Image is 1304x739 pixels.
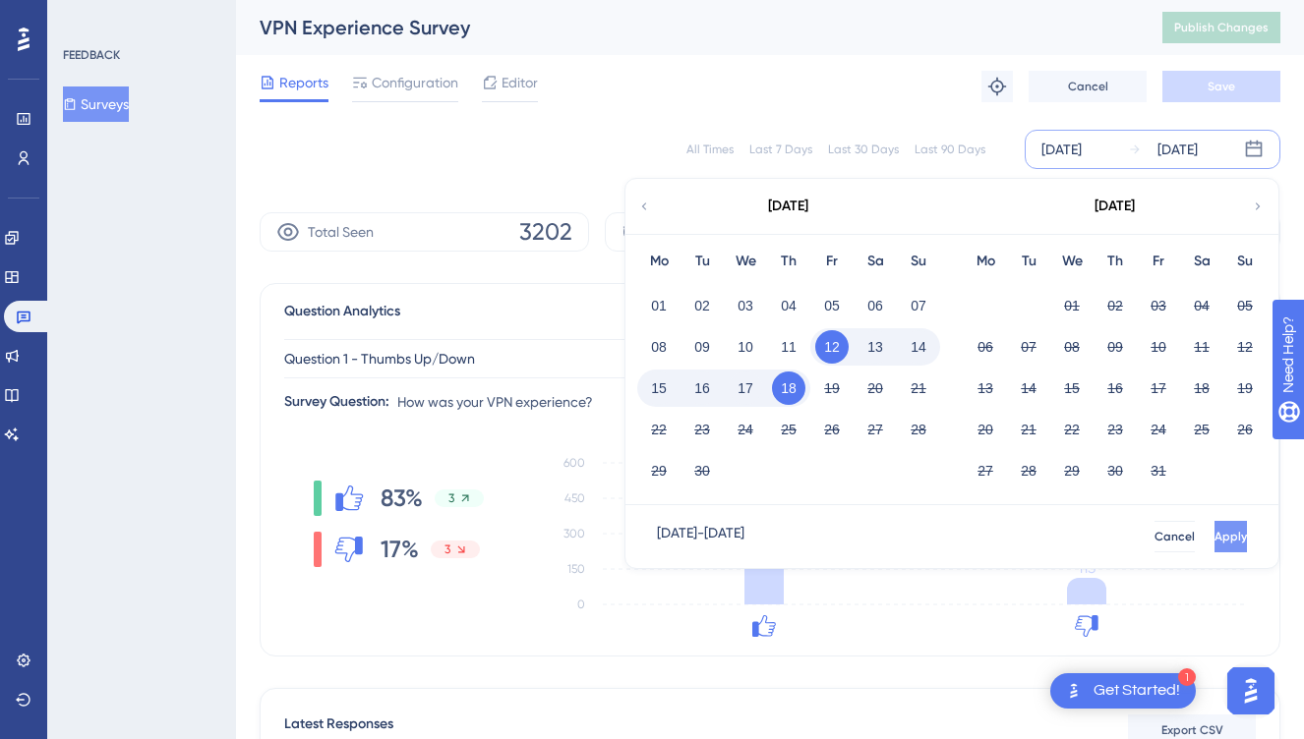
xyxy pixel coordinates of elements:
span: Publish Changes [1174,20,1269,35]
button: Cancel [1029,71,1147,102]
tspan: 600 [563,456,585,470]
button: 02 [1098,289,1132,322]
button: 12 [1228,330,1262,364]
button: 11 [1185,330,1218,364]
span: 83% [381,483,423,514]
span: Export CSV [1161,722,1223,738]
div: Su [897,250,940,273]
div: Last 7 Days [749,142,812,157]
div: VPN Experience Survey [260,14,1113,41]
span: Editor [502,71,538,94]
div: We [1050,250,1094,273]
button: 27 [859,413,892,446]
span: Reports [279,71,328,94]
div: Mo [637,250,681,273]
span: Apply [1215,529,1247,544]
button: 23 [685,413,719,446]
button: 18 [1185,371,1218,405]
button: 05 [1228,289,1262,322]
iframe: UserGuiding AI Assistant Launcher [1221,661,1280,720]
button: 19 [1228,371,1262,405]
button: 07 [902,289,935,322]
span: 3202 [519,216,572,248]
button: 12 [815,330,849,364]
button: 26 [1228,413,1262,446]
button: 09 [1098,330,1132,364]
div: We [724,250,767,273]
div: Fr [1137,250,1180,273]
button: 07 [1012,330,1045,364]
button: 30 [685,454,719,487]
div: [DATE] [1095,195,1135,218]
button: 23 [1098,413,1132,446]
div: [DATE] [1041,138,1082,161]
button: 20 [969,413,1002,446]
div: Th [767,250,810,273]
button: Surveys [63,86,129,122]
button: 27 [969,454,1002,487]
button: 09 [685,330,719,364]
div: Sa [1180,250,1223,273]
button: 02 [685,289,719,322]
button: 03 [729,289,762,322]
button: 29 [642,454,676,487]
button: 10 [1142,330,1175,364]
div: [DATE] [1157,138,1198,161]
div: Tu [1007,250,1050,273]
tspan: 0 [577,597,585,611]
button: 10 [729,330,762,364]
button: 20 [859,371,892,405]
button: 16 [685,371,719,405]
div: Th [1094,250,1137,273]
span: Question 1 - Thumbs Up/Down [284,347,475,370]
span: How was your VPN experience? [397,390,593,414]
button: 08 [1055,330,1089,364]
button: 29 [1055,454,1089,487]
button: 16 [1098,371,1132,405]
button: 06 [859,289,892,322]
div: Last 90 Days [915,142,985,157]
div: Sa [854,250,897,273]
span: Cancel [1155,529,1195,544]
button: 25 [772,413,805,446]
tspan: 113 [1078,558,1096,577]
button: 06 [969,330,1002,364]
div: Last 30 Days [828,142,899,157]
button: 17 [1142,371,1175,405]
div: Tu [681,250,724,273]
span: 3 [448,490,454,506]
div: Mo [964,250,1007,273]
button: 17 [729,371,762,405]
button: 15 [642,371,676,405]
button: 15 [1055,371,1089,405]
div: [DATE] - [DATE] [657,521,744,552]
span: Configuration [372,71,458,94]
button: 25 [1185,413,1218,446]
button: 04 [772,289,805,322]
div: Su [1223,250,1267,273]
button: 30 [1098,454,1132,487]
div: All Times [686,142,734,157]
img: launcher-image-alternative-text [1062,679,1086,703]
button: 26 [815,413,849,446]
button: 05 [815,289,849,322]
tspan: 300 [563,527,585,540]
button: 31 [1142,454,1175,487]
button: 14 [1012,371,1045,405]
div: Get Started! [1094,680,1180,702]
button: 08 [642,330,676,364]
span: 3 [445,541,450,557]
button: 01 [642,289,676,322]
button: 14 [902,330,935,364]
button: 19 [815,371,849,405]
button: 22 [642,413,676,446]
button: Cancel [1155,521,1195,552]
button: 21 [902,371,935,405]
button: 18 [772,371,805,405]
button: Publish Changes [1162,12,1280,43]
button: Save [1162,71,1280,102]
span: 17% [381,534,419,565]
span: Need Help? [46,5,123,28]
